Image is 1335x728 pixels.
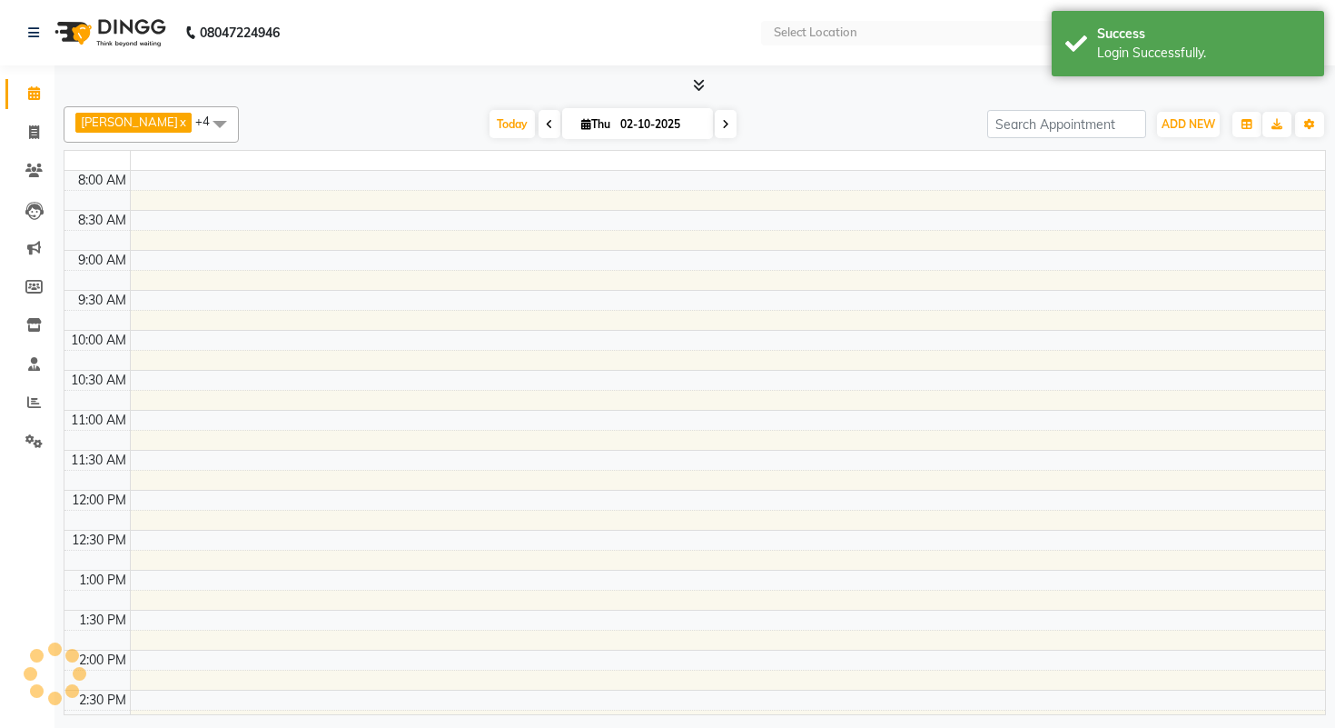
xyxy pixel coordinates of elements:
span: +4 [195,114,223,128]
span: Today [489,110,535,138]
div: 8:30 AM [74,211,130,230]
input: Search Appointment [987,110,1146,138]
div: Select Location [774,24,857,42]
b: 08047224946 [200,7,280,58]
div: 2:30 PM [75,691,130,710]
div: 1:30 PM [75,611,130,630]
div: 10:30 AM [67,371,130,390]
div: 12:00 PM [68,491,130,510]
div: Login Successfully. [1097,44,1310,63]
a: x [178,115,186,129]
div: 10:00 AM [67,331,130,350]
div: 1:00 PM [75,571,130,590]
input: 2025-10-02 [615,111,706,138]
div: 8:00 AM [74,171,130,190]
button: ADD NEW [1157,112,1220,137]
span: Thu [577,117,615,131]
div: 2:00 PM [75,651,130,670]
div: 9:00 AM [74,251,130,270]
div: 11:00 AM [67,411,130,430]
span: ADD NEW [1162,117,1215,131]
div: 9:30 AM [74,291,130,310]
img: logo [46,7,171,58]
div: 12:30 PM [68,531,130,550]
span: [PERSON_NAME] [81,115,178,129]
div: 11:30 AM [67,451,130,470]
div: Success [1097,25,1310,44]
